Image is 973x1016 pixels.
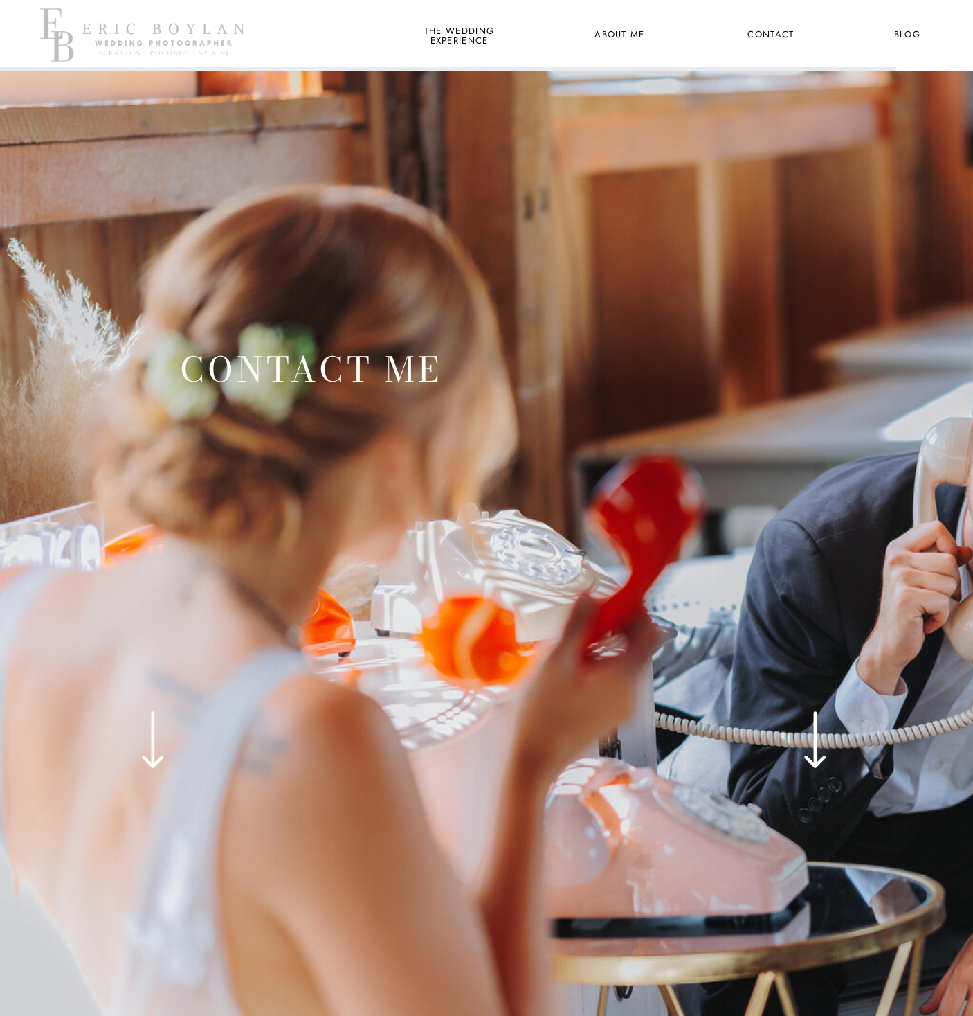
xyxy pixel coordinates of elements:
h1: Contact Me [167,343,455,483]
a: Contact [745,26,797,44]
a: Blog [882,26,933,44]
a: About Me [586,26,653,44]
a: the wedding experience [421,26,497,44]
